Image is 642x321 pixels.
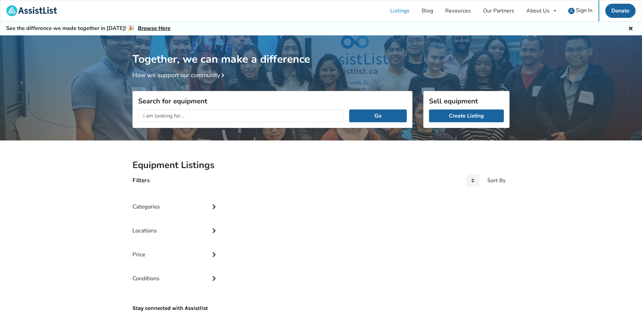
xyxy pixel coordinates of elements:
[132,71,227,79] a: How we support our community
[526,8,550,13] div: About Us
[138,109,344,122] input: I am looking for...
[477,0,520,21] a: Our Partners
[132,214,219,237] div: Locations
[6,5,57,16] img: assistlist-logo
[487,178,506,183] div: Sort By
[132,261,219,285] div: Conditions
[132,176,150,184] h4: Filters
[416,0,439,21] a: Blog
[138,97,407,105] h3: Search for equipment
[429,97,504,105] h3: Sell equipment
[605,4,636,18] a: Donate
[132,286,219,312] p: Stay connected with Assistlist
[132,159,510,171] h2: Equipment Listings
[349,109,407,122] button: Go
[132,190,219,214] div: Categories
[562,0,599,21] a: user icon Sign In
[384,0,416,21] a: Listings
[576,7,592,14] span: Sign In
[138,25,171,32] a: Browse Here
[439,0,477,21] a: Resources
[429,109,504,122] a: Create Listing
[132,237,219,261] div: Price
[6,25,171,32] h5: See the difference we made together in [DATE]! 🎉
[568,8,575,14] img: user icon
[132,35,510,66] h1: Together, we can make a difference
